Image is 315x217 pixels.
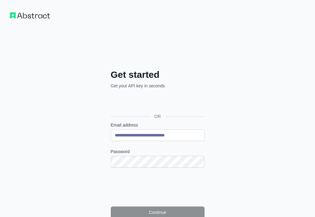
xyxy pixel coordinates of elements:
iframe: Przycisk Zaloguj się przez Google [108,96,206,109]
iframe: reCAPTCHA [111,175,205,199]
label: Password [111,148,205,155]
span: OR [149,113,166,119]
p: Get your API key in seconds [111,83,205,89]
label: Email address [111,122,205,128]
h2: Get started [111,69,205,80]
img: Workflow [10,12,50,19]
